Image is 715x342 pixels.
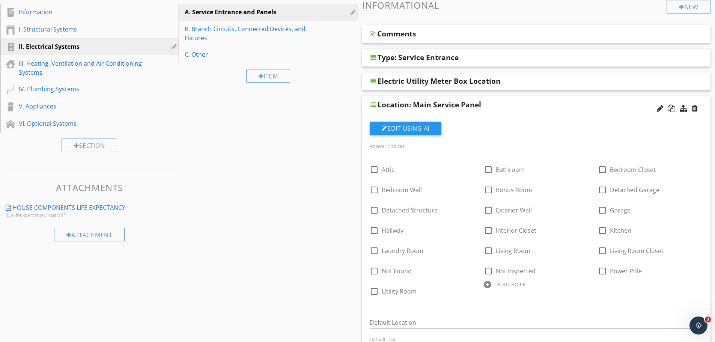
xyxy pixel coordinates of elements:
span: Bonus Room [496,186,532,194]
div: House Components Life Expectancy [12,203,125,212]
span: Bathroom [496,166,525,174]
span: Attic [382,166,394,174]
input: Default Location [370,316,693,329]
div: II. Electrical Systems [19,42,143,51]
span: Not Found [382,267,412,275]
div: B. Branch Circuits, Connected Devices, and Fixtures [185,24,325,42]
span: Exterior Wall [496,206,532,214]
div: IV. Plumbing Systems [19,84,143,93]
div: C. Other [185,50,325,59]
span: 3 [705,316,711,322]
span: Laundry Room [382,247,423,255]
span: Detached Structure [382,206,438,214]
div: Electric Utility Meter Box Location [378,77,501,86]
div: V. Appliances [19,102,143,111]
div: VI. Optional Systems [19,119,143,128]
div: Location: Main Service Panel [378,100,481,109]
span: Interior Closet [496,226,536,235]
div: Item [246,69,291,83]
iframe: Intercom live chat [689,316,707,334]
span: Detached Garage [610,186,659,194]
div: Type: Service Entrance [378,53,459,62]
span: Bedroom Wall [382,186,422,194]
span: Living Room Closet [610,247,664,255]
div: ADD CHOICE [497,281,525,287]
span: Bedroom Closet [610,166,656,174]
div: III. Heating, Ventilation and Air Conditioning Systems [19,59,143,77]
div: Attachment [54,228,125,241]
div: IO-LifeExpectancyChart.pdf [6,212,147,218]
span: Garage [610,206,631,214]
div: I. Structural Systems [19,25,143,34]
div: A. Service Entrance and Panels [185,8,325,17]
button: Edit Using AI [370,122,441,135]
label: Answer Choices [370,143,405,149]
div: Information [19,8,143,17]
span: Hallway [382,226,403,235]
span: Utility Room [382,287,417,295]
a: House Components Life Expectancy IO-LifeExpectancyChart.pdf [2,199,179,222]
span: Living Room [496,247,530,255]
span: Not Inspected [496,267,536,275]
span: Power Pole [610,267,642,275]
div: Section [62,139,117,152]
div: Comments [377,29,416,38]
span: Kitchen [610,226,631,235]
